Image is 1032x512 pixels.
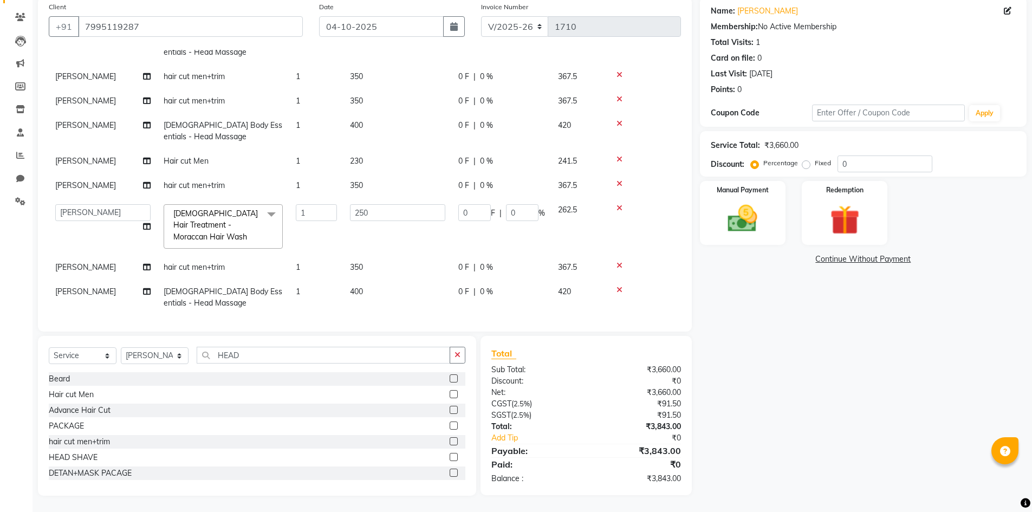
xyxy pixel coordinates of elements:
span: hair cut men+trim [164,72,225,81]
button: Apply [969,105,1000,121]
span: | [473,180,476,191]
span: 350 [350,96,363,106]
span: 241.5 [558,156,577,166]
div: Beard [49,373,70,385]
div: Last Visit: [711,68,747,80]
span: [DEMOGRAPHIC_DATA] Body Essentials - Head Massage [164,287,282,308]
span: 230 [350,156,363,166]
div: ₹3,843.00 [586,421,689,432]
span: 0 % [480,71,493,82]
input: Search by Name/Mobile/Email/Code [78,16,303,37]
span: 400 [350,120,363,130]
span: hair cut men+trim [164,96,225,106]
div: 0 [737,84,742,95]
span: [PERSON_NAME] [55,262,116,272]
div: Discount: [711,159,744,170]
span: 0 F [458,71,469,82]
div: [DATE] [749,68,773,80]
span: [DEMOGRAPHIC_DATA] Body Essentials - Head Massage [164,120,282,141]
span: 262.5 [558,205,577,215]
span: 0 F [458,180,469,191]
div: ( ) [483,410,586,421]
div: DETAN+MASK PACAGE [49,468,132,479]
span: 367.5 [558,72,577,81]
div: Name: [711,5,735,17]
span: 400 [350,287,363,296]
div: ₹3,843.00 [586,473,689,484]
div: ₹3,660.00 [586,364,689,375]
img: _cash.svg [718,202,767,236]
a: Continue Without Payment [702,254,1024,265]
span: 1 [296,96,300,106]
label: Invoice Number [481,2,528,12]
span: 1 [296,262,300,272]
div: Total: [483,421,586,432]
span: 367.5 [558,262,577,272]
span: Hair cut Men [164,156,209,166]
div: Paid: [483,458,586,471]
div: ₹91.50 [586,398,689,410]
span: 420 [558,120,571,130]
span: 0 % [480,155,493,167]
span: 350 [350,262,363,272]
span: hair cut men+trim [164,262,225,272]
div: ₹3,660.00 [586,387,689,398]
div: ₹91.50 [586,410,689,421]
label: Manual Payment [717,185,769,195]
a: [PERSON_NAME] [737,5,798,17]
div: Points: [711,84,735,95]
span: | [473,286,476,297]
img: _gift.svg [821,202,869,238]
div: ( ) [483,398,586,410]
span: | [473,95,476,107]
span: 0 F [458,95,469,107]
div: 0 [757,53,762,64]
div: Total Visits: [711,37,754,48]
span: 350 [350,72,363,81]
span: 0 % [480,180,493,191]
div: No Active Membership [711,21,1016,33]
div: Balance : [483,473,586,484]
div: PACKAGE [49,420,84,432]
span: | [473,262,476,273]
div: Net: [483,387,586,398]
div: ₹3,660.00 [764,140,799,151]
span: | [473,120,476,131]
span: 367.5 [558,180,577,190]
span: [PERSON_NAME] [55,156,116,166]
span: 2.5% [514,399,530,408]
button: +91 [49,16,79,37]
div: ₹3,843.00 [586,444,689,457]
span: 1 [296,287,300,296]
span: 420 [558,287,571,296]
span: 0 % [480,120,493,131]
div: hair cut men+trim [49,436,110,448]
span: hair cut men+trim [164,180,225,190]
div: ₹0 [586,458,689,471]
span: 1 [296,120,300,130]
span: 0 % [480,286,493,297]
div: ₹0 [603,432,689,444]
span: [PERSON_NAME] [55,120,116,130]
span: 1 [296,180,300,190]
span: | [473,155,476,167]
div: Discount: [483,375,586,387]
div: Coupon Code [711,107,813,119]
div: Membership: [711,21,758,33]
label: Fixed [815,158,831,168]
span: 0 F [458,120,469,131]
div: Hair cut Men [49,389,94,400]
span: 2.5% [513,411,529,419]
input: Enter Offer / Coupon Code [812,105,965,121]
span: SGST [491,410,511,420]
span: 0 F [458,262,469,273]
div: 1 [756,37,760,48]
span: 1 [296,156,300,166]
div: Advance Hair Cut [49,405,111,416]
span: 367.5 [558,96,577,106]
span: | [473,71,476,82]
div: HEAD SHAVE [49,452,98,463]
div: ₹0 [586,375,689,387]
span: [DEMOGRAPHIC_DATA] Hair Treatment - Moraccan Hair Wash [173,209,258,242]
div: Sub Total: [483,364,586,375]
